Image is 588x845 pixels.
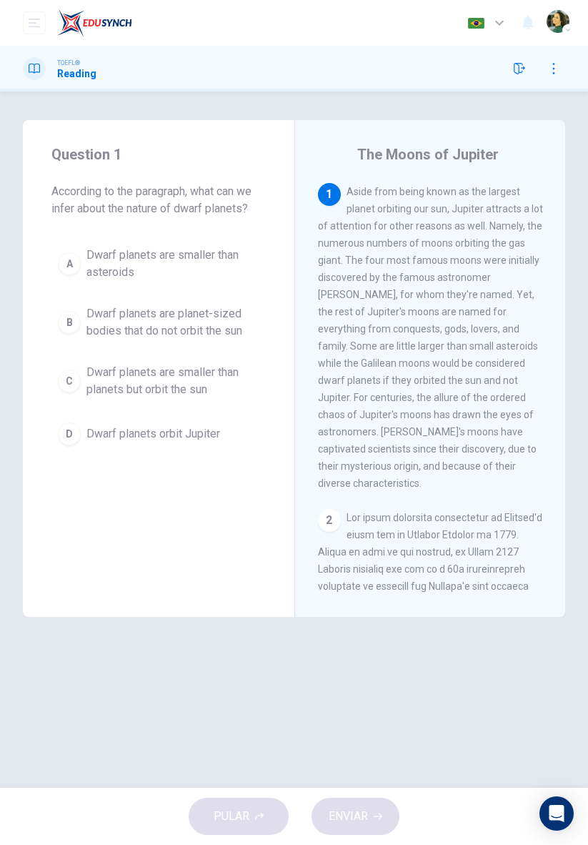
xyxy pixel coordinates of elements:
img: Profile picture [547,10,569,33]
button: CDwarf planets are smaller than planets but orbit the sun [51,357,266,405]
img: EduSynch logo [57,9,132,37]
span: According to the paragraph, what can we infer about the nature of dwarf planets? [51,183,266,217]
img: pt [467,18,485,29]
button: BDwarf planets are planet-sized bodies that do not orbit the sun [51,299,266,346]
h4: The Moons of Jupiter [357,143,499,166]
span: Aside from being known as the largest planet orbiting our sun, Jupiter attracts a lot of attentio... [318,186,543,489]
button: open mobile menu [23,11,46,34]
button: DDwarf planets orbit Jupiter [51,416,266,452]
div: D [58,423,81,445]
div: 2 [318,509,341,532]
div: C [58,370,81,392]
div: 1 [318,183,341,206]
button: ADwarf planets are smaller than asteroids [51,240,266,287]
span: Dwarf planets are planet-sized bodies that do not orbit the sun [86,305,259,340]
h1: Reading [57,68,96,79]
div: A [58,252,81,275]
span: TOEFL® [57,58,80,68]
h4: Question 1 [51,143,266,166]
span: Dwarf planets are smaller than asteroids [86,247,259,281]
span: Dwarf planets are smaller than planets but orbit the sun [86,364,259,398]
div: Open Intercom Messenger [539,796,574,831]
div: B [58,311,81,334]
span: Dwarf planets orbit Jupiter [86,425,220,443]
